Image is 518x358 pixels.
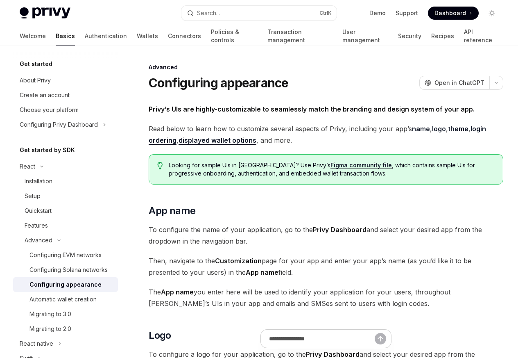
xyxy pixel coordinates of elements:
strong: Privy Dashboard [313,226,366,234]
div: Setup [25,191,41,201]
div: Choose your platform [20,105,79,115]
div: Advanced [149,63,503,71]
a: Authentication [85,26,127,46]
span: Ctrl K [319,10,332,16]
a: Basics [56,26,75,46]
span: The you enter here will be used to identify your application for your users, throughout [PERSON_N... [149,286,503,309]
input: Ask a question... [269,330,375,348]
button: Toggle React section [13,159,118,174]
a: Support [396,9,418,17]
button: Send message [375,333,386,344]
button: Toggle React native section [13,336,118,351]
a: Demo [369,9,386,17]
span: Dashboard [434,9,466,17]
a: Installation [13,174,118,189]
a: Recipes [431,26,454,46]
div: Advanced [25,235,52,245]
div: Migrating to 2.0 [29,324,71,334]
a: Setup [13,189,118,203]
a: Quickstart [13,203,118,218]
a: Transaction management [267,26,332,46]
strong: App name [246,268,278,276]
a: name [412,125,430,133]
h5: Get started by SDK [20,145,75,155]
a: Wallets [137,26,158,46]
a: Configuring Solana networks [13,262,118,277]
button: Toggle dark mode [485,7,498,20]
div: Installation [25,176,52,186]
span: Open in ChatGPT [434,79,484,87]
div: React [20,162,35,171]
a: theme [448,125,468,133]
div: Create an account [20,90,70,100]
img: light logo [20,7,70,19]
button: Open in ChatGPT [419,76,489,90]
a: Dashboard [428,7,479,20]
span: To configure the name of your application, go to the and select your desired app from the dropdow... [149,224,503,247]
div: Automatic wallet creation [29,294,97,304]
a: Configuring EVM networks [13,248,118,262]
a: Features [13,218,118,233]
a: Migrating to 2.0 [13,322,118,336]
span: App name [149,204,195,217]
a: User management [342,26,389,46]
div: Migrating to 3.0 [29,309,71,319]
div: Configuring EVM networks [29,250,102,260]
a: Welcome [20,26,46,46]
a: Create an account [13,88,118,103]
button: Open search [181,6,337,21]
button: Toggle Advanced section [13,233,118,248]
a: Connectors [168,26,201,46]
h1: Configuring appearance [149,75,289,90]
strong: Privy’s UIs are highly-customizable to seamlessly match the branding and design system of your app. [149,105,475,113]
div: Search... [197,8,220,18]
svg: Tip [157,162,163,169]
a: displayed wallet options [179,136,256,145]
div: About Privy [20,75,51,85]
span: Looking for sample UIs in [GEOGRAPHIC_DATA]? Use Privy’s , which contains sample UIs for progress... [169,161,495,178]
span: Then, navigate to the page for your app and enter your app’s name (as you’d like it to be present... [149,255,503,278]
a: Figma community file [330,162,392,169]
a: About Privy [13,73,118,88]
h5: Get started [20,59,52,69]
div: React native [20,339,53,349]
div: Configuring appearance [29,280,102,290]
div: Configuring Solana networks [29,265,108,275]
a: logo [432,125,446,133]
div: Configuring Privy Dashboard [20,120,98,130]
strong: App name [161,288,194,296]
button: Toggle Configuring Privy Dashboard section [13,117,118,132]
strong: Customization [215,257,262,265]
a: Migrating to 3.0 [13,307,118,322]
a: Automatic wallet creation [13,292,118,307]
a: Configuring appearance [13,277,118,292]
a: API reference [464,26,498,46]
a: Policies & controls [211,26,258,46]
a: Choose your platform [13,103,118,117]
a: Security [398,26,421,46]
div: Features [25,221,48,230]
span: Read below to learn how to customize several aspects of Privy, including your app’s , , , , , and... [149,123,503,146]
div: Quickstart [25,206,52,216]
